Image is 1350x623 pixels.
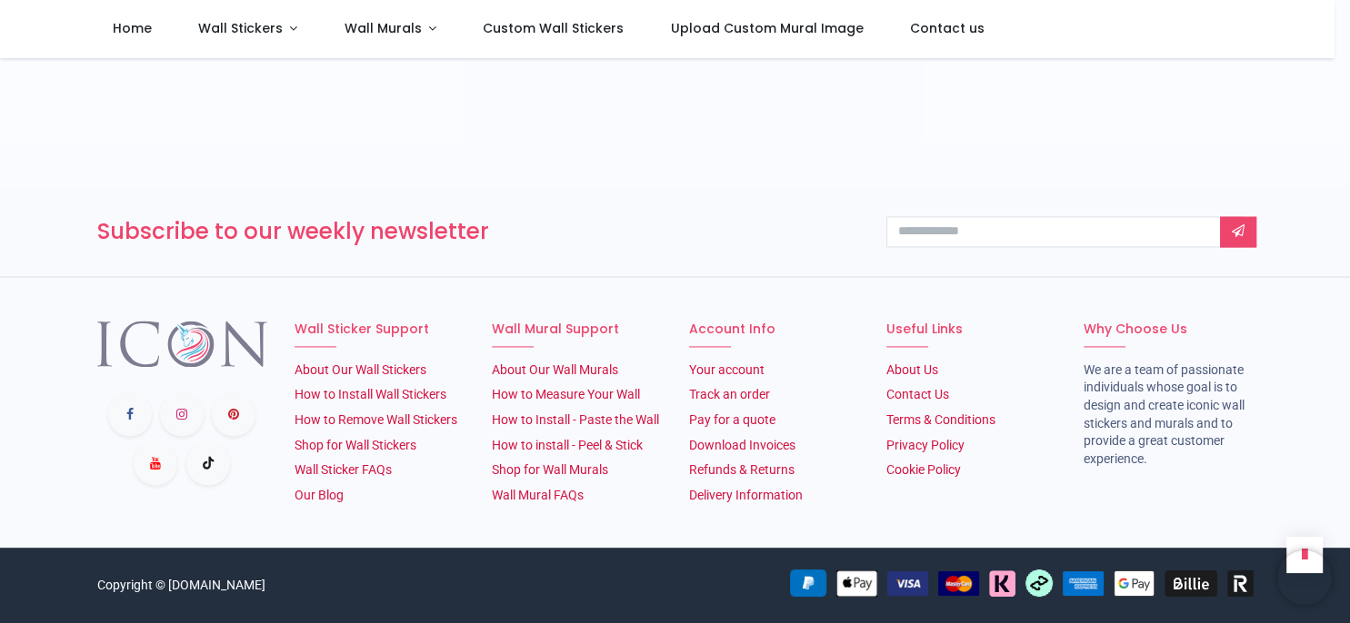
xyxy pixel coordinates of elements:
[886,321,1056,339] h6: Useful Links
[989,570,1015,597] img: Klarna
[1277,550,1332,605] iframe: Brevo live chat
[1063,571,1104,596] img: American Express
[492,488,584,502] a: Wall Mural FAQs
[886,438,965,452] a: Privacy Policy
[689,438,795,452] a: Download Invoices
[492,387,640,401] a: How to Measure Your Wall
[295,321,465,339] h6: Wall Sticker Support
[790,569,826,597] img: PayPal
[1025,569,1053,597] img: Afterpay Clearpay
[1114,570,1155,597] img: Google Pay
[295,488,344,502] a: Our Blog
[295,362,426,377] a: About Our Wall Stickers
[295,412,457,427] a: How to Remove Wall Stickers
[1227,570,1254,597] img: Revolut Pay
[886,412,995,427] a: Terms & Conditions
[836,570,877,597] img: Apple Pay
[886,387,949,401] a: Contact Us
[689,387,770,401] a: Track an order
[198,19,283,37] span: Wall Stickers
[345,19,422,37] span: Wall Murals
[887,571,928,596] img: VISA
[886,462,961,477] a: Cookie Policy
[97,216,859,247] h3: Subscribe to our weekly newsletter
[113,19,152,37] span: Home
[492,321,662,339] h6: Wall Mural Support
[295,438,416,452] a: Shop for Wall Stickers
[689,462,795,477] a: Refunds & Returns
[295,387,446,401] a: How to Install Wall Stickers
[689,362,765,377] a: Your account
[295,462,392,477] a: Wall Sticker FAQs
[910,19,985,37] span: Contact us
[689,321,859,339] h6: Account Info
[1084,321,1254,339] h6: Why Choose Us
[886,362,938,377] a: About Us​
[689,412,775,427] a: Pay for a quote
[483,19,624,37] span: Custom Wall Stickers
[670,19,863,37] span: Upload Custom Mural Image
[689,488,803,502] a: Delivery Information
[97,578,265,592] a: Copyright © [DOMAIN_NAME]
[1165,570,1217,597] img: Billie
[1084,361,1254,469] li: We are a team of passionate individuals whose goal is to design and create iconic wall stickers a...
[492,362,618,377] a: About Our Wall Murals
[938,571,979,596] img: MasterCard
[492,462,608,477] a: Shop for Wall Murals
[97,2,1254,129] iframe: Customer reviews powered by Trustpilot
[492,438,643,452] a: How to install - Peel & Stick
[492,412,659,427] a: How to Install - Paste the Wall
